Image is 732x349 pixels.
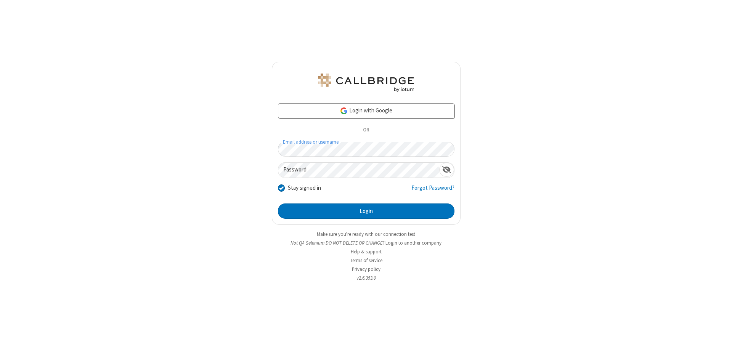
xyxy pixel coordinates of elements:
a: Terms of service [350,257,382,264]
li: Not QA Selenium DO NOT DELETE OR CHANGE? [272,239,461,247]
button: Login to another company [385,239,441,247]
a: Help & support [351,248,382,255]
iframe: Chat [713,329,726,344]
span: OR [360,125,372,136]
li: v2.6.353.0 [272,274,461,282]
a: Make sure you're ready with our connection test [317,231,415,237]
div: Show password [439,163,454,177]
label: Stay signed in [288,184,321,192]
a: Login with Google [278,103,454,118]
img: google-icon.png [340,107,348,115]
input: Password [278,163,439,178]
a: Privacy policy [352,266,380,272]
img: QA Selenium DO NOT DELETE OR CHANGE [316,74,416,92]
input: Email address or username [278,142,454,157]
a: Forgot Password? [411,184,454,198]
button: Login [278,203,454,219]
